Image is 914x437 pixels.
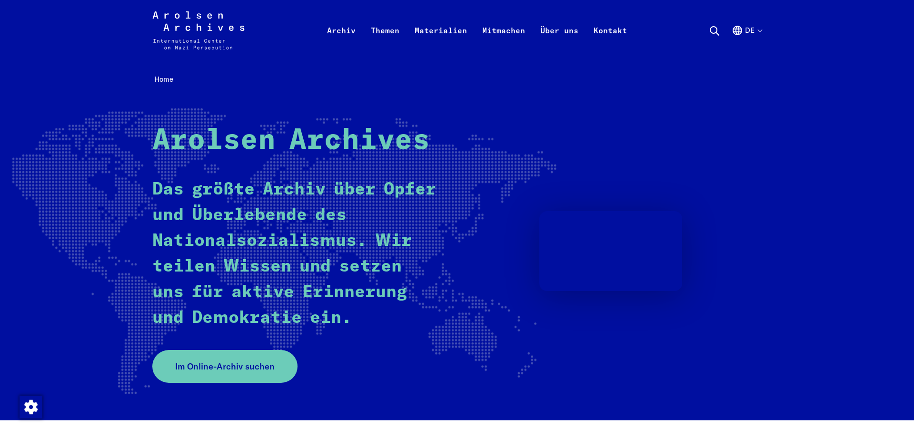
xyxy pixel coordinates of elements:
a: Über uns [533,23,586,61]
a: Archiv [319,23,363,61]
img: Zustimmung ändern [20,396,42,418]
span: Home [154,75,173,84]
strong: Arolsen Archives [152,126,430,155]
span: Im Online-Archiv suchen [175,360,275,373]
a: Kontakt [586,23,635,61]
a: Im Online-Archiv suchen [152,350,298,383]
nav: Breadcrumb [152,72,762,87]
nav: Primär [319,11,635,49]
p: Das größte Archiv über Opfer und Überlebende des Nationalsozialismus. Wir teilen Wissen und setze... [152,177,440,331]
button: Deutsch, Sprachauswahl [732,25,762,59]
a: Themen [363,23,407,61]
a: Mitmachen [475,23,533,61]
a: Materialien [407,23,475,61]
